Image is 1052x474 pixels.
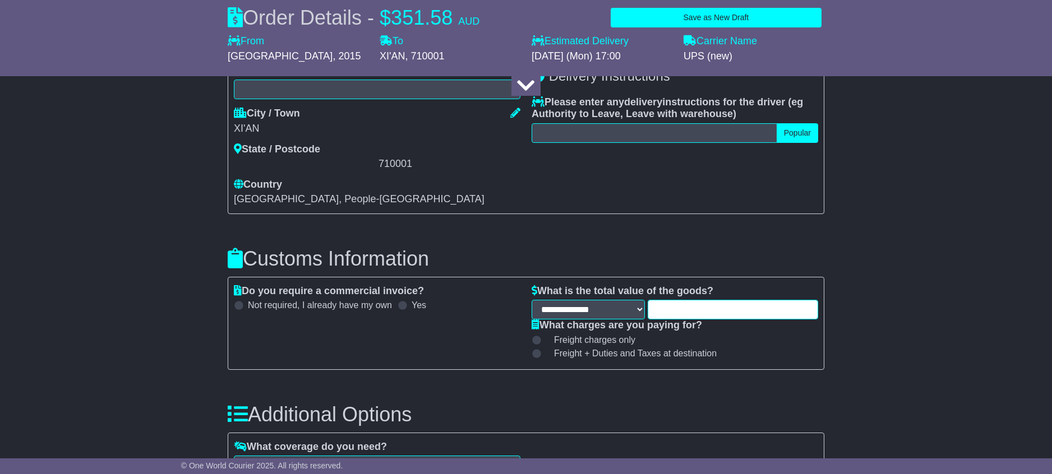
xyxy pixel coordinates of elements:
[532,96,803,120] span: eg Authority to Leave, Leave with warehouse
[458,16,479,27] span: AUD
[405,50,444,62] span: , 710001
[228,6,479,30] div: Order Details -
[379,158,520,170] div: 710001
[248,300,392,310] label: Not required, I already have my own
[228,50,333,62] span: [GEOGRAPHIC_DATA]
[234,193,485,205] span: [GEOGRAPHIC_DATA], People-[GEOGRAPHIC_DATA]
[532,35,672,48] label: Estimated Delivery
[234,108,300,120] label: City / Town
[380,6,391,29] span: $
[234,123,520,135] div: XI'AN
[234,441,387,453] label: What coverage do you need?
[777,123,818,143] button: Popular
[684,35,757,48] label: Carrier Name
[532,319,702,332] label: What charges are you paying for?
[228,35,264,48] label: From
[228,248,824,270] h3: Customs Information
[540,334,635,345] label: Freight charges only
[532,285,713,298] label: What is the total value of the goods?
[412,300,426,310] label: Yes
[611,8,822,27] button: Save as New Draft
[532,96,818,120] label: Please enter any instructions for the driver ( )
[234,285,424,298] label: Do you require a commercial invoice?
[380,50,405,62] span: XI'AN
[391,6,453,29] span: 351.58
[532,50,672,63] div: [DATE] (Mon) 17:00
[181,461,343,470] span: © One World Courier 2025. All rights reserved.
[380,35,403,48] label: To
[333,50,361,62] span: , 2015
[234,179,282,191] label: Country
[624,96,662,108] span: delivery
[684,50,824,63] div: UPS (new)
[228,403,824,426] h3: Additional Options
[234,143,320,156] label: State / Postcode
[554,348,717,359] span: Freight + Duties and Taxes at destination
